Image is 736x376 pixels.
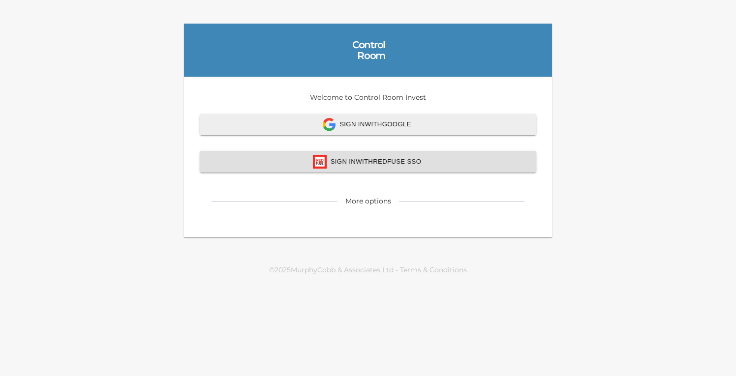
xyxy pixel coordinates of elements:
[200,114,536,135] button: Sign InwithGoogle
[313,155,327,169] img: redfuse icon
[184,77,552,237] div: Welcome to Control Room Invest
[200,151,536,173] button: redfuse iconSign InwithRedfuse SSO
[211,155,525,169] span: Sign In with Redfuse SSO
[351,39,385,61] div: Control Room
[345,196,391,206] div: More options
[400,265,467,274] a: Terms & Conditions
[211,118,525,131] span: Sign In with Google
